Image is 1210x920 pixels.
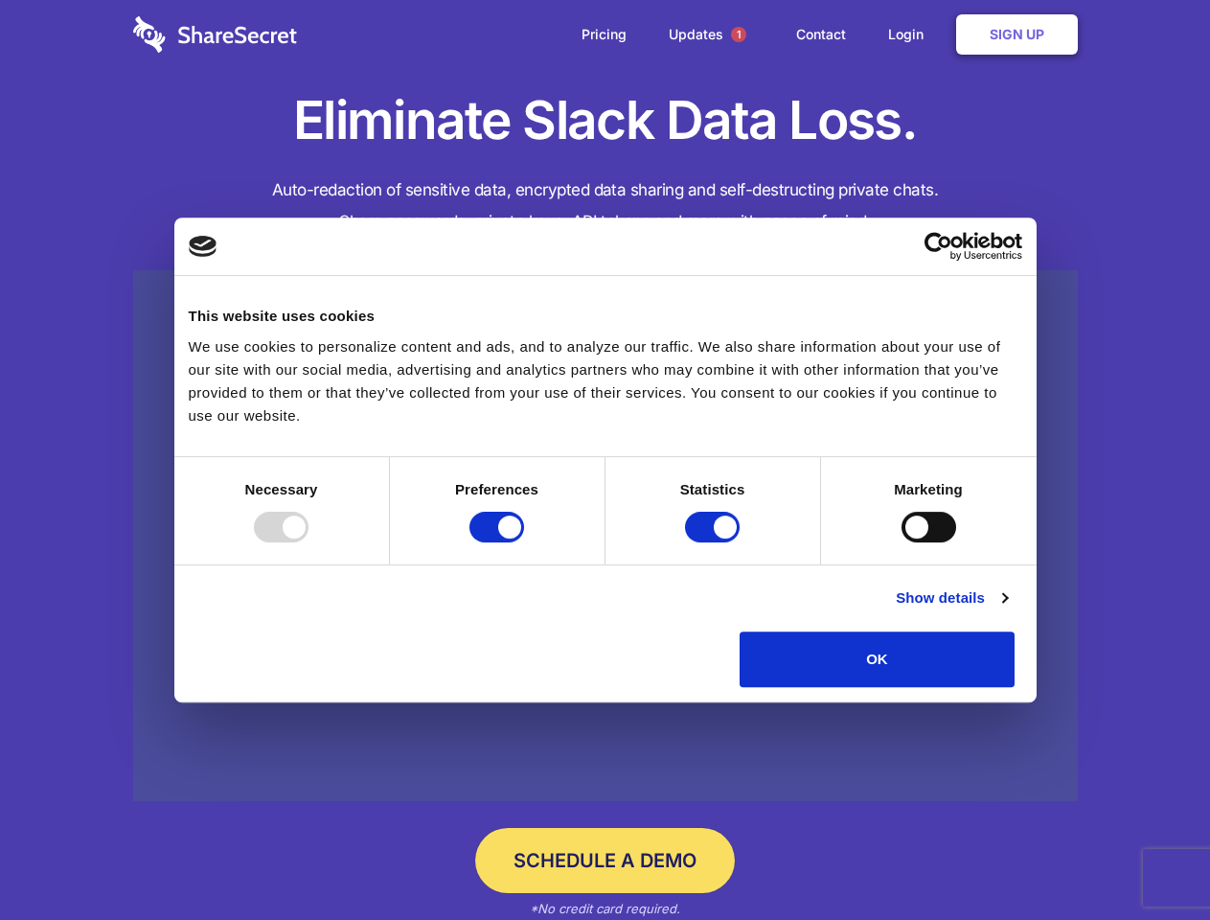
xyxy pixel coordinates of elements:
h4: Auto-redaction of sensitive data, encrypted data sharing and self-destructing private chats. Shar... [133,174,1078,238]
a: Schedule a Demo [475,828,735,893]
strong: Statistics [680,481,745,497]
div: We use cookies to personalize content and ads, and to analyze our traffic. We also share informat... [189,335,1022,427]
img: logo-wordmark-white-trans-d4663122ce5f474addd5e946df7df03e33cb6a1c49d2221995e7729f52c070b2.svg [133,16,297,53]
h1: Eliminate Slack Data Loss. [133,86,1078,155]
em: *No credit card required. [530,901,680,916]
a: Show details [896,586,1007,609]
a: Login [869,5,952,64]
div: This website uses cookies [189,305,1022,328]
a: Pricing [562,5,646,64]
strong: Necessary [245,481,318,497]
a: Contact [777,5,865,64]
span: 1 [731,27,746,42]
a: Sign Up [956,14,1078,55]
strong: Marketing [894,481,963,497]
img: logo [189,236,217,257]
a: Wistia video thumbnail [133,270,1078,802]
button: OK [740,632,1015,687]
a: Usercentrics Cookiebot - opens in a new window [855,232,1022,261]
strong: Preferences [455,481,538,497]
